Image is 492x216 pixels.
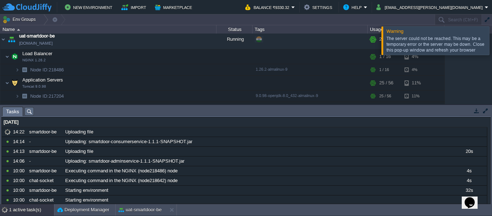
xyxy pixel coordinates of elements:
[27,137,63,146] div: -
[65,168,178,174] span: Executing command in the NGINX (node218486) node
[22,84,46,89] span: Tomcat 9.0.98
[10,49,20,64] img: AMDAwAAAACH5BAEAAAAALAAAAAABAAEAAAICRAEAOw==
[15,91,19,102] img: AMDAwAAAACH5BAEAAAAALAAAAAABAAEAAAICRAEAOw==
[379,49,391,64] div: 1 / 16
[27,127,63,137] div: smartdoor-be
[22,58,46,62] span: NGINX 1.26.2
[404,64,428,75] div: 4%
[13,186,27,195] div: 10:00
[65,177,178,184] span: Executing command in the NGINX (node218642) node
[379,64,389,75] div: 1 / 16
[19,91,30,102] img: AMDAwAAAACH5BAEAAAAALAAAAAABAAEAAAICRAEAOw==
[15,102,19,113] img: AMDAwAAAACH5BAEAAAAALAAAAAABAAEAAAICRAEAOw==
[253,25,367,34] div: Tags
[245,3,291,12] button: Balance ₹9330.32
[376,3,485,12] button: [EMAIL_ADDRESS][PERSON_NAME][DOMAIN_NAME]
[0,30,6,49] img: AMDAwAAAACH5BAEAAAAALAAAAAABAAEAAAICRAEAOw==
[65,3,115,12] button: New Environment
[379,91,391,102] div: 25 / 56
[3,14,38,25] button: Env Groups
[9,204,54,216] div: 1 active task(s)
[13,195,27,205] div: 10:00
[13,147,27,156] div: 14:13
[2,118,487,127] div: [DATE]
[404,76,428,90] div: 11%
[256,67,287,71] span: 1.26.2-almalinux-9
[1,25,216,34] div: Name
[15,64,19,75] img: AMDAwAAAACH5BAEAAAAALAAAAAABAAEAAAICRAEAOw==
[3,3,52,12] img: CloudJiffy
[155,3,194,12] button: Marketplace
[22,50,53,57] span: Load Balancer
[30,93,65,99] span: 217204
[65,187,108,194] span: Starting environment
[30,67,65,73] span: 218486
[451,166,487,176] div: 4s
[19,40,53,47] a: [DOMAIN_NAME]
[57,206,109,213] button: Deployment Manager
[27,157,63,166] div: -
[13,166,27,176] div: 10:00
[404,91,428,102] div: 11%
[27,176,63,185] div: chat-socket
[5,49,9,64] img: AMDAwAAAACH5BAEAAAAALAAAAAABAAEAAAICRAEAOw==
[368,25,444,34] div: Usage
[379,76,393,90] div: 25 / 56
[343,3,364,12] button: Help
[22,77,64,83] span: Application Servers
[121,3,148,12] button: Import
[118,206,162,213] button: uat-smartdoor-be
[13,127,27,137] div: 14:22
[65,148,93,155] span: Uploading file
[6,30,17,49] img: AMDAwAAAACH5BAEAAAAALAAAAAABAAEAAAICRAEAOw==
[386,36,487,53] div: The server could not be reached. This may be a temporary error or the server may be down. Close t...
[19,64,30,75] img: AMDAwAAAACH5BAEAAAAALAAAAAABAAEAAAICRAEAOw==
[386,28,403,34] span: Warning
[451,195,487,205] div: 29s
[217,25,252,34] div: Status
[65,129,93,135] span: Uploading file
[10,76,20,90] img: AMDAwAAAACH5BAEAAAAALAAAAAABAAEAAAICRAEAOw==
[451,147,487,156] div: 20s
[30,93,49,99] span: Node ID:
[451,186,487,195] div: 32s
[65,197,108,203] span: Starting environment
[27,166,63,176] div: smartdoor-be
[462,187,485,209] iframe: chat widget
[13,157,27,166] div: 14:06
[27,195,63,205] div: chat-socket
[451,176,487,185] div: 4s
[22,51,53,56] a: Load BalancerNGINX 1.26.2
[13,137,27,146] div: 14:14
[13,176,27,185] div: 10:00
[65,158,184,164] span: Uploading: smartdoor-adminservice-1.1.1-SNAPSHOT.jar
[17,29,20,31] img: AMDAwAAAACH5BAEAAAAALAAAAAABAAEAAAICRAEAOw==
[65,138,192,145] span: Uploading: smartdoor-consumerservice-1.1.1-SNAPSHOT.jar
[19,102,30,113] img: AMDAwAAAACH5BAEAAAAALAAAAAABAAEAAAICRAEAOw==
[30,67,49,72] span: Node ID:
[256,93,318,98] span: 9.0.98-openjdk-8.0_432-almalinux-9
[22,77,64,83] a: Application ServersTomcat 9.0.98
[216,30,252,49] div: Running
[30,67,65,73] a: Node ID:218486
[19,32,55,40] a: uat-smartdoor-be
[27,147,63,156] div: smartdoor-be
[379,30,396,49] div: 29 / 104
[27,186,63,195] div: smartdoor-be
[5,76,9,90] img: AMDAwAAAACH5BAEAAAAALAAAAAABAAEAAAICRAEAOw==
[30,93,65,99] a: Node ID:217204
[6,107,19,116] span: Tasks
[404,49,428,64] div: 4%
[304,3,334,12] button: Settings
